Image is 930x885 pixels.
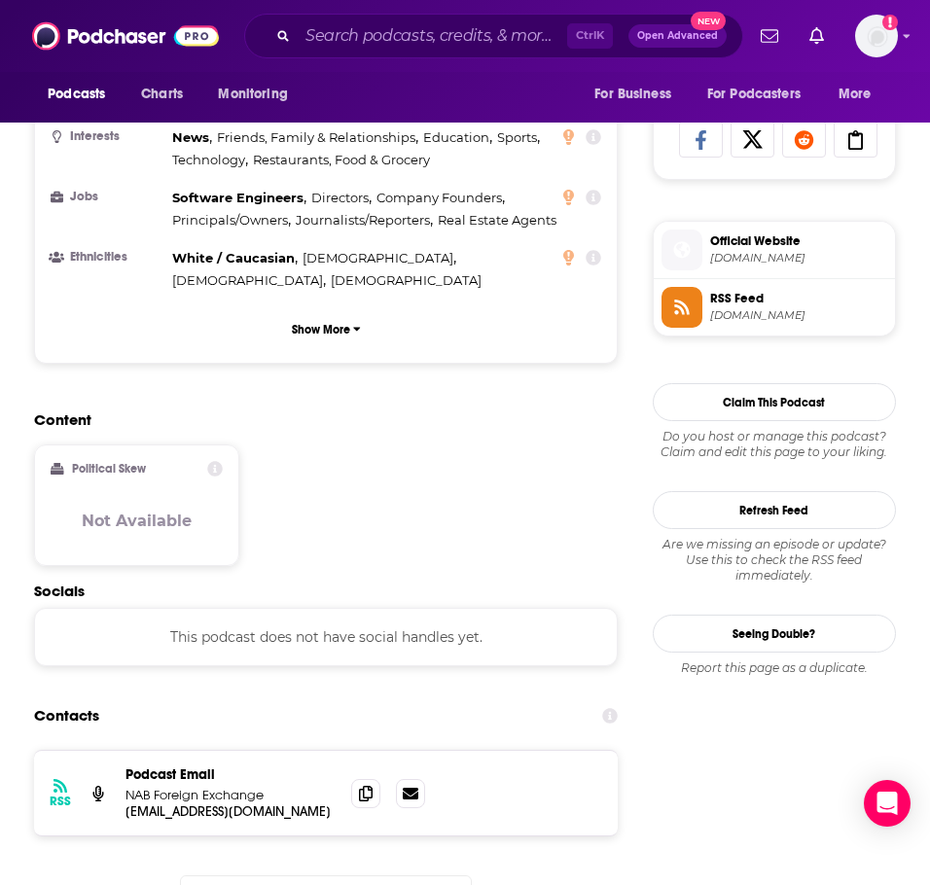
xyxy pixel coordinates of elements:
span: Open Advanced [637,31,718,41]
a: Show notifications dropdown [753,19,786,53]
span: , [172,149,248,171]
span: , [172,187,306,209]
a: Share on Facebook [679,121,723,158]
h3: Not Available [82,512,192,530]
a: Official Website[DOMAIN_NAME] [662,230,887,270]
span: Charts [141,81,183,108]
span: , [376,187,505,209]
span: , [311,187,372,209]
span: For Business [594,81,671,108]
button: open menu [581,76,696,113]
span: RSS Feed [710,290,887,307]
span: Podcasts [48,81,105,108]
a: Copy Link [834,121,877,158]
a: Show notifications dropdown [802,19,832,53]
span: [DEMOGRAPHIC_DATA] [331,272,482,288]
span: , [423,126,492,149]
p: Podcast Email [125,766,336,783]
span: Principals/Owners [172,212,288,228]
span: For Podcasters [707,81,801,108]
span: Do you host or manage this podcast? [653,429,896,444]
div: Open Intercom Messenger [864,780,911,827]
span: , [303,247,456,269]
span: , [172,269,326,292]
a: Share on Reddit [782,121,826,158]
a: RSS Feed[DOMAIN_NAME] [662,287,887,328]
span: Education [423,129,489,145]
p: Show More [292,323,350,336]
span: News [172,129,209,145]
span: Restaurants, Food & Grocery [253,152,430,167]
button: open menu [825,76,896,113]
span: [DEMOGRAPHIC_DATA] [172,272,323,288]
span: New [691,12,726,30]
span: , [172,247,298,269]
span: White / Caucasian [172,250,295,265]
a: Charts [128,76,195,113]
span: [DEMOGRAPHIC_DATA] [303,250,453,265]
span: Company Founders [376,190,502,205]
button: open menu [695,76,829,113]
div: Report this page as a duplicate. [653,660,896,676]
span: , [217,126,418,149]
input: Search podcasts, credits, & more... [298,20,567,52]
span: Directors [311,190,369,205]
a: Seeing Double? [653,615,896,653]
button: open menu [204,76,312,113]
h2: Content [34,410,602,429]
div: Search podcasts, credits, & more... [244,14,743,58]
h3: Ethnicities [51,251,164,264]
span: Monitoring [218,81,287,108]
span: , [172,126,212,149]
span: , [296,209,433,231]
span: Journalists/Reporters [296,212,430,228]
button: Refresh Feed [653,491,896,529]
h3: RSS [50,794,71,809]
h3: Jobs [51,191,164,203]
button: Open AdvancedNew [628,24,727,48]
span: Software Engineers [172,190,304,205]
h2: Contacts [34,697,99,734]
button: Show More [51,311,601,347]
h2: Socials [34,582,618,600]
a: Share on X/Twitter [731,121,774,158]
button: open menu [34,76,130,113]
span: , [172,209,291,231]
button: Claim This Podcast [653,383,896,421]
div: Claim and edit this page to your liking. [653,429,896,460]
div: Are we missing an episode or update? Use this to check the RSS feed immediately. [653,537,896,584]
p: NAB Foreign Exchange [125,787,336,803]
div: This podcast does not have social handles yet. [34,608,618,666]
span: Logged in as BerkMarc [855,15,898,57]
img: Podchaser - Follow, Share and Rate Podcasts [32,18,219,54]
span: Technology [172,152,245,167]
span: Sports [497,129,537,145]
button: Show profile menu [855,15,898,57]
h3: Interests [51,130,164,143]
p: [EMAIL_ADDRESS][DOMAIN_NAME] [125,803,336,820]
img: User Profile [855,15,898,57]
span: Friends, Family & Relationships [217,129,415,145]
span: Ctrl K [567,23,613,49]
span: feeds.soundcloud.com [710,308,887,323]
span: More [839,81,872,108]
span: , [497,126,540,149]
span: Real Estate Agents [438,212,556,228]
span: business.nab.com.au [710,251,887,265]
h2: Political Skew [72,462,146,476]
span: Official Website [710,232,887,250]
svg: Add a profile image [882,15,898,30]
